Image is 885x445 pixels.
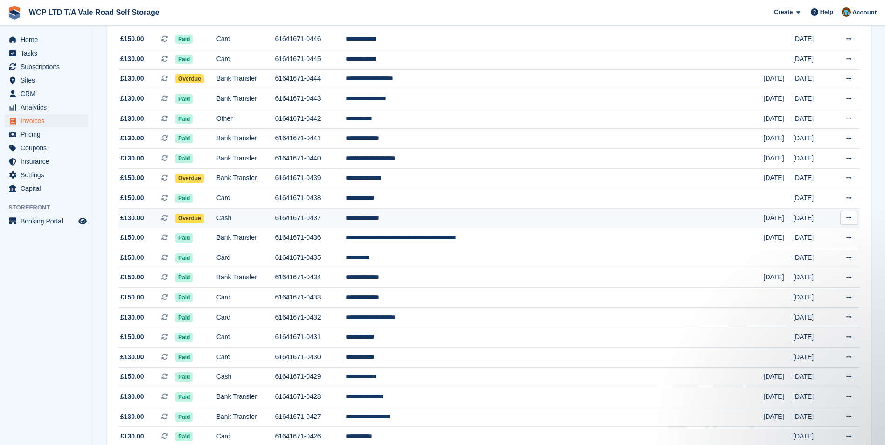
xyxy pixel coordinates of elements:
td: Card [216,327,275,348]
td: [DATE] [764,149,794,169]
td: [DATE] [764,89,794,109]
td: 61641671-0435 [275,248,346,268]
span: £150.00 [120,332,144,342]
span: Paid [175,154,193,163]
span: Paid [175,392,193,402]
span: Pricing [21,128,77,141]
td: 61641671-0428 [275,387,346,407]
a: menu [5,87,88,100]
td: Card [216,248,275,268]
td: 61641671-0427 [275,407,346,427]
span: Paid [175,55,193,64]
span: £150.00 [120,372,144,382]
td: [DATE] [793,129,831,149]
span: Paid [175,333,193,342]
td: [DATE] [793,168,831,188]
span: £130.00 [120,392,144,402]
span: Paid [175,134,193,143]
span: Paid [175,353,193,362]
img: stora-icon-8386f47178a22dfd0bd8f6a31ec36ba5ce8667c1dd55bd0f319d3a0aa187defe.svg [7,6,21,20]
span: £150.00 [120,173,144,183]
span: £130.00 [120,54,144,64]
span: Sites [21,74,77,87]
span: Analytics [21,101,77,114]
span: Paid [175,233,193,243]
img: Kirsty williams [842,7,851,17]
span: CRM [21,87,77,100]
td: [DATE] [764,407,794,427]
span: Subscriptions [21,60,77,73]
a: menu [5,74,88,87]
span: £130.00 [120,114,144,124]
td: Bank Transfer [216,89,275,109]
span: Account [852,8,877,17]
td: Bank Transfer [216,387,275,407]
span: £150.00 [120,253,144,263]
span: Paid [175,372,193,382]
span: £150.00 [120,272,144,282]
td: Bank Transfer [216,228,275,248]
span: Home [21,33,77,46]
span: Capital [21,182,77,195]
a: WCP LTD T/A Vale Road Self Storage [25,5,163,20]
td: 61641671-0434 [275,268,346,288]
span: Insurance [21,155,77,168]
td: [DATE] [793,367,831,387]
td: [DATE] [793,288,831,308]
td: Card [216,347,275,367]
td: [DATE] [764,109,794,129]
span: Invoices [21,114,77,127]
span: Coupons [21,141,77,154]
span: Create [774,7,793,17]
span: Paid [175,273,193,282]
span: Paid [175,194,193,203]
span: Paid [175,412,193,422]
td: [DATE] [793,228,831,248]
span: £130.00 [120,313,144,322]
td: [DATE] [764,208,794,228]
td: 61641671-0431 [275,327,346,348]
a: menu [5,60,88,73]
td: [DATE] [793,89,831,109]
span: £150.00 [120,233,144,243]
span: Overdue [175,74,204,83]
a: menu [5,141,88,154]
td: 61641671-0437 [275,208,346,228]
a: menu [5,168,88,181]
td: [DATE] [793,387,831,407]
a: menu [5,182,88,195]
td: 61641671-0439 [275,168,346,188]
td: [DATE] [793,268,831,288]
td: 61641671-0446 [275,29,346,49]
span: Booking Portal [21,215,77,228]
td: 61641671-0441 [275,129,346,149]
span: £130.00 [120,74,144,83]
td: [DATE] [764,129,794,149]
td: [DATE] [764,367,794,387]
td: 61641671-0445 [275,49,346,70]
a: menu [5,114,88,127]
td: 61641671-0433 [275,288,346,308]
span: £130.00 [120,352,144,362]
td: [DATE] [793,69,831,89]
td: [DATE] [793,248,831,268]
span: £130.00 [120,213,144,223]
td: [DATE] [793,347,831,367]
td: [DATE] [793,149,831,169]
a: menu [5,47,88,60]
td: [DATE] [793,307,831,327]
td: Card [216,307,275,327]
a: menu [5,155,88,168]
span: Storefront [8,203,93,212]
td: [DATE] [764,168,794,188]
span: Paid [175,253,193,263]
td: 61641671-0442 [275,109,346,129]
td: Card [216,188,275,209]
span: £130.00 [120,133,144,143]
a: menu [5,215,88,228]
span: Paid [175,432,193,441]
td: Bank Transfer [216,149,275,169]
td: 61641671-0432 [275,307,346,327]
span: Tasks [21,47,77,60]
td: [DATE] [764,69,794,89]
